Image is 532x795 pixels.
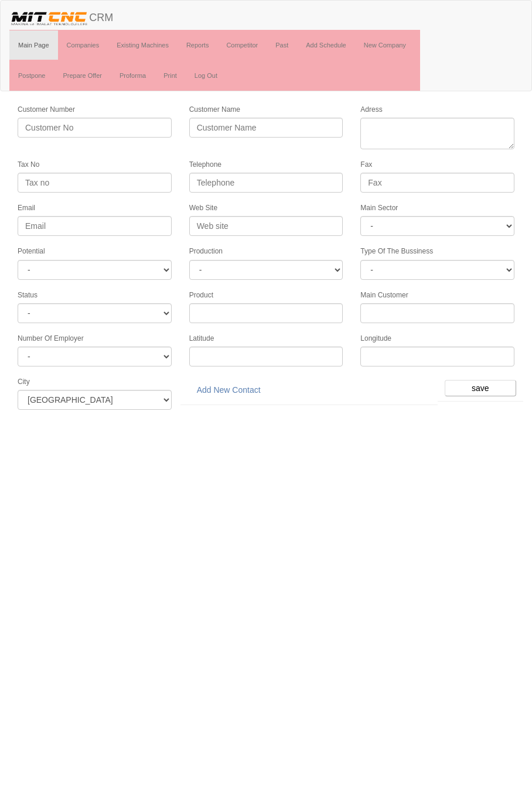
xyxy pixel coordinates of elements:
a: Past [267,30,297,60]
a: Log Out [186,61,226,90]
label: Status [18,290,37,300]
label: Customer Number [18,105,75,115]
a: Proforma [111,61,155,90]
label: Product [189,290,213,300]
label: City [18,377,30,387]
input: Customer No [18,118,172,138]
label: Main Sector [360,203,398,213]
input: Email [18,216,172,236]
a: Competitor [217,30,267,60]
a: Reports [178,30,218,60]
label: Latitude [189,334,214,344]
a: Existing Machines [108,30,178,60]
label: Type Of The Bussiness [360,246,433,256]
label: Production [189,246,223,256]
label: Tax No [18,160,39,170]
label: Telephone [189,160,221,170]
label: Main Customer [360,290,408,300]
a: Main Page [9,30,58,60]
label: Adress [360,105,382,115]
input: Tax no [18,173,172,193]
input: Fax [360,173,514,193]
input: Web site [189,216,343,236]
label: Number Of Employer [18,334,84,344]
a: New Company [355,30,415,60]
input: Customer Name [189,118,343,138]
a: Add Schedule [297,30,355,60]
label: Potential [18,246,45,256]
label: Longitude [360,334,391,344]
label: Customer Name [189,105,240,115]
label: Fax [360,160,372,170]
a: Add New Contact [189,380,268,400]
a: Print [155,61,186,90]
a: Postpone [9,61,54,90]
a: Prepare Offer [54,61,110,90]
img: header.png [9,9,89,27]
a: CRM [1,1,122,30]
input: Telephone [189,173,343,193]
a: Companies [58,30,108,60]
label: Email [18,203,35,213]
input: save [445,380,516,396]
label: Web Site [189,203,217,213]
